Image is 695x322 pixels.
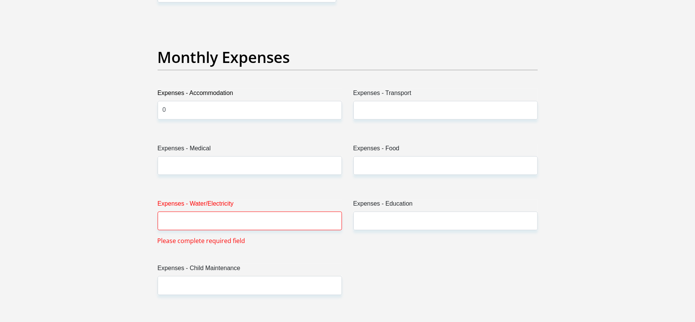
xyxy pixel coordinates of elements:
input: Expenses - Water/Electricity [158,211,342,230]
label: Expenses - Medical [158,144,342,156]
h2: Monthly Expenses [158,48,538,66]
span: Please complete required field [158,236,245,245]
input: Expenses - Medical [158,156,342,175]
input: Expenses - Food [353,156,538,175]
input: Expenses - Transport [353,101,538,119]
label: Expenses - Accommodation [158,89,342,101]
label: Expenses - Education [353,199,538,211]
label: Expenses - Transport [353,89,538,101]
label: Expenses - Child Maintenance [158,264,342,276]
input: Expenses - Child Maintenance [158,276,342,295]
label: Expenses - Food [353,144,538,156]
input: Expenses - Accommodation [158,101,342,119]
input: Expenses - Education [353,211,538,230]
label: Expenses - Water/Electricity [158,199,342,211]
